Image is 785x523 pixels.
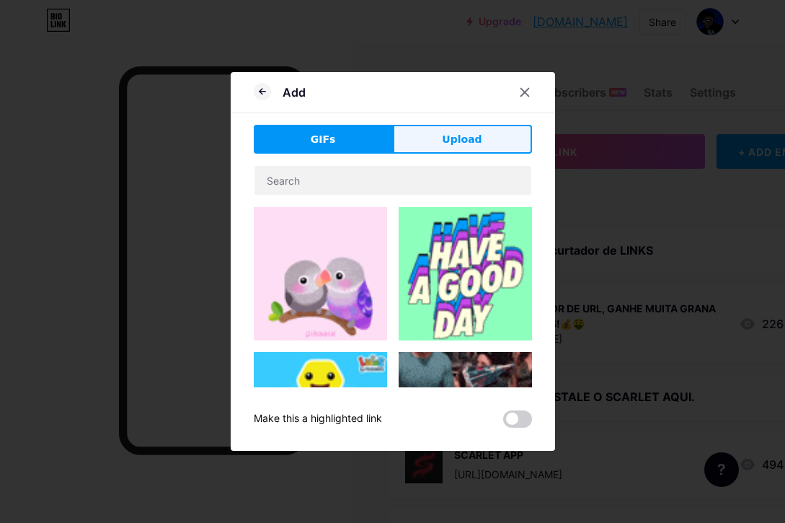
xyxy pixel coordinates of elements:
img: Gihpy [254,352,387,485]
span: Upload [442,132,482,147]
span: GIFs [311,132,336,147]
input: Search [254,166,531,195]
button: Upload [393,125,532,154]
button: GIFs [254,125,393,154]
div: Add [283,84,306,101]
div: Make this a highlighted link [254,410,382,428]
img: Gihpy [399,352,532,464]
img: Gihpy [399,207,532,340]
img: Gihpy [254,207,387,340]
